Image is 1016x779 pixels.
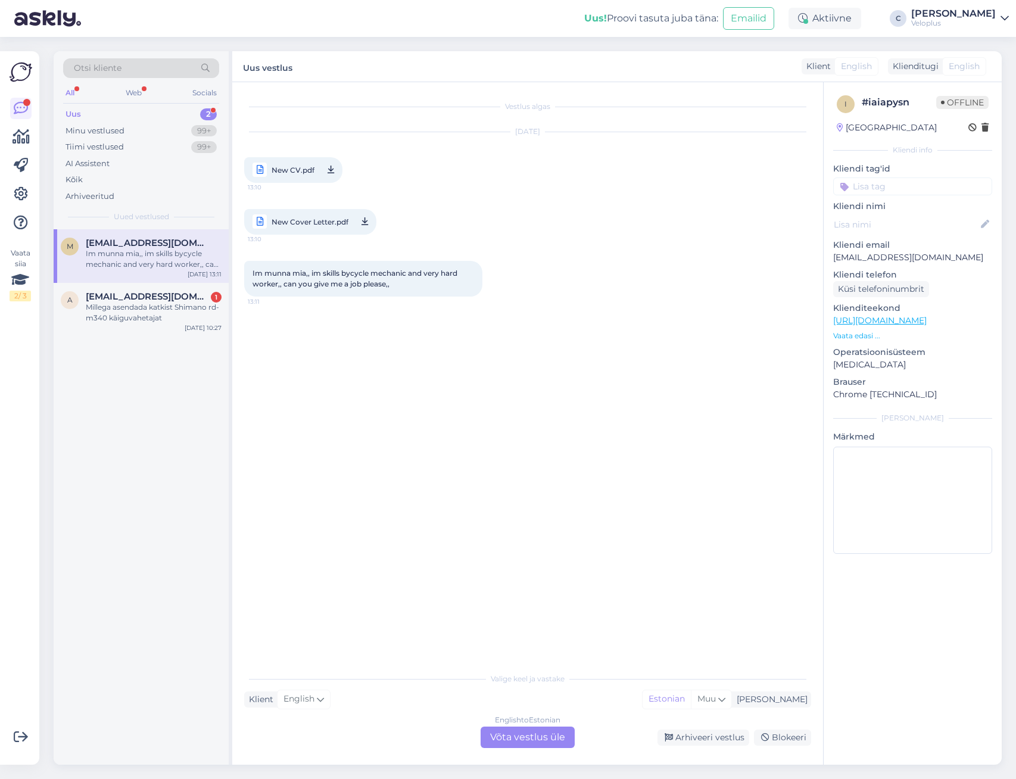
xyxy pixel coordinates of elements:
[67,295,73,304] span: a
[10,291,31,301] div: 2 / 3
[86,248,222,270] div: Im munna mia,, im skills bycycle mechanic and very hard worker,, can you give me a job please,,
[243,58,292,74] label: Uus vestlus
[584,13,607,24] b: Uus!
[66,108,81,120] div: Uus
[123,85,144,101] div: Web
[74,62,121,74] span: Otsi kliente
[754,730,811,746] div: Blokeeri
[833,200,992,213] p: Kliendi nimi
[833,376,992,388] p: Brauser
[802,60,831,73] div: Klient
[190,85,219,101] div: Socials
[211,292,222,303] div: 1
[272,163,314,177] span: New CV.pdf
[833,269,992,281] p: Kliendi telefon
[833,177,992,195] input: Lisa tag
[86,291,210,302] span: arvett@gmail.com
[833,346,992,359] p: Operatsioonisüsteem
[833,413,992,423] div: [PERSON_NAME]
[191,125,217,137] div: 99+
[697,693,716,704] span: Muu
[244,157,342,183] a: New CV.pdf13:10
[244,209,376,235] a: New Cover Letter.pdf13:10
[248,232,292,247] span: 13:10
[244,674,811,684] div: Valige keel ja vastake
[10,248,31,301] div: Vaata siia
[833,315,927,326] a: [URL][DOMAIN_NAME]
[244,101,811,112] div: Vestlus algas
[66,141,124,153] div: Tiimi vestlused
[200,108,217,120] div: 2
[837,121,937,134] div: [GEOGRAPHIC_DATA]
[890,10,906,27] div: C
[481,727,575,748] div: Võta vestlus üle
[844,99,847,108] span: i
[188,270,222,279] div: [DATE] 13:11
[10,61,32,83] img: Askly Logo
[244,126,811,137] div: [DATE]
[86,238,210,248] span: mdmunnam420@gmail.com
[732,693,808,706] div: [PERSON_NAME]
[66,158,110,170] div: AI Assistent
[63,85,77,101] div: All
[248,180,292,195] span: 13:10
[936,96,989,109] span: Offline
[185,323,222,332] div: [DATE] 10:27
[66,174,83,186] div: Kõik
[114,211,169,222] span: Uued vestlused
[911,18,996,28] div: Veloplus
[834,218,978,231] input: Lisa nimi
[253,269,459,288] span: Im munna mia,, im skills bycycle mechanic and very hard worker,, can you give me a job please,,
[911,9,1009,28] a: [PERSON_NAME]Veloplus
[723,7,774,30] button: Emailid
[833,163,992,175] p: Kliendi tag'id
[248,297,292,306] span: 13:11
[657,730,749,746] div: Arhiveeri vestlus
[833,431,992,443] p: Märkmed
[66,125,124,137] div: Minu vestlused
[67,242,73,251] span: m
[495,715,560,725] div: English to Estonian
[862,95,936,110] div: # iaiapysn
[833,331,992,341] p: Vaata edasi ...
[833,251,992,264] p: [EMAIL_ADDRESS][DOMAIN_NAME]
[283,693,314,706] span: English
[66,191,114,202] div: Arhiveeritud
[949,60,980,73] span: English
[888,60,939,73] div: Klienditugi
[833,281,929,297] div: Küsi telefoninumbrit
[789,8,861,29] div: Aktiivne
[272,214,348,229] span: New Cover Letter.pdf
[833,302,992,314] p: Klienditeekond
[841,60,872,73] span: English
[833,359,992,371] p: [MEDICAL_DATA]
[244,693,273,706] div: Klient
[643,690,691,708] div: Estonian
[191,141,217,153] div: 99+
[833,145,992,155] div: Kliendi info
[833,239,992,251] p: Kliendi email
[911,9,996,18] div: [PERSON_NAME]
[86,302,222,323] div: Millega asendada katkist Shimano rd-m340 käiguvahetajat
[584,11,718,26] div: Proovi tasuta juba täna:
[833,388,992,401] p: Chrome [TECHNICAL_ID]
